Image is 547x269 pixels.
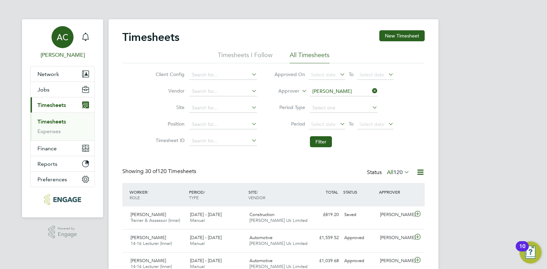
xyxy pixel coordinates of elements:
[37,128,61,134] a: Expenses
[57,33,68,42] span: AC
[274,71,305,77] label: Approved On
[37,71,59,77] span: Network
[189,136,257,146] input: Search for...
[274,121,305,127] label: Period
[30,51,95,59] span: Andy Crow
[249,212,275,217] span: Construction
[247,186,306,204] div: SITE
[187,186,247,204] div: PERIOD
[249,258,272,263] span: Automotive
[310,103,378,113] input: Select one
[145,168,157,175] span: 30 of
[248,195,265,200] span: VENDOR
[306,209,342,220] div: £819.20
[377,209,413,220] div: [PERSON_NAME]
[342,255,377,267] div: Approved
[359,72,384,78] span: Select date
[377,232,413,244] div: [PERSON_NAME]
[190,258,222,263] span: [DATE] - [DATE]
[342,186,377,198] div: STATUS
[367,168,411,177] div: Status
[30,194,95,205] a: Go to home page
[37,145,57,152] span: Finance
[377,255,413,267] div: [PERSON_NAME]
[387,169,410,176] label: All
[393,169,403,176] span: 120
[379,30,425,41] button: New Timesheet
[22,19,103,217] nav: Main navigation
[342,209,377,220] div: Saved
[30,26,95,59] a: AC[PERSON_NAME]
[31,97,94,112] button: Timesheets
[290,51,330,63] li: All Timesheets
[377,186,413,198] div: APPROVER
[326,189,338,195] span: TOTAL
[145,168,196,175] span: 120 Timesheets
[131,217,180,223] span: Trainer & Assessor (Inner)
[154,121,185,127] label: Position
[31,66,94,82] button: Network
[190,212,222,217] span: [DATE] - [DATE]
[131,240,172,246] span: 14-16 Lecturer (Inner)
[189,120,257,129] input: Search for...
[189,103,257,113] input: Search for...
[128,186,187,204] div: WORKER
[249,240,308,246] span: [PERSON_NAME] Uk Limited
[190,217,205,223] span: Manual
[249,235,272,240] span: Automotive
[274,104,305,110] label: Period Type
[359,121,384,127] span: Select date
[154,71,185,77] label: Client Config
[204,189,205,195] span: /
[189,87,257,96] input: Search for...
[131,212,166,217] span: [PERSON_NAME]
[218,51,272,63] li: Timesheets I Follow
[347,70,356,79] span: To
[310,136,332,147] button: Filter
[311,121,336,127] span: Select date
[131,258,166,263] span: [PERSON_NAME]
[37,161,57,167] span: Reports
[37,118,66,125] a: Timesheets
[37,86,49,93] span: Jobs
[122,168,198,175] div: Showing
[31,156,94,171] button: Reports
[130,195,140,200] span: ROLE
[189,70,257,80] input: Search for...
[520,241,542,263] button: Open Resource Center, 10 new notifications
[311,72,336,78] span: Select date
[37,176,67,183] span: Preferences
[131,235,166,240] span: [PERSON_NAME]
[310,87,378,96] input: Search for...
[31,82,94,97] button: Jobs
[147,189,148,195] span: /
[58,232,77,237] span: Engage
[306,232,342,244] div: £1,559.52
[342,232,377,244] div: Approved
[58,226,77,232] span: Powered by
[257,189,258,195] span: /
[519,246,525,255] div: 10
[249,217,308,223] span: [PERSON_NAME] Uk Limited
[154,137,185,143] label: Timesheet ID
[31,172,94,187] button: Preferences
[347,119,356,128] span: To
[48,226,77,239] a: Powered byEngage
[306,255,342,267] div: £1,039.68
[37,102,66,108] span: Timesheets
[190,235,222,240] span: [DATE] - [DATE]
[154,104,185,110] label: Site
[190,240,205,246] span: Manual
[44,194,81,205] img: morganhunt-logo-retina.png
[189,195,199,200] span: TYPE
[154,88,185,94] label: Vendor
[31,141,94,156] button: Finance
[31,112,94,140] div: Timesheets
[268,88,299,95] label: Approver
[122,30,179,44] h2: Timesheets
